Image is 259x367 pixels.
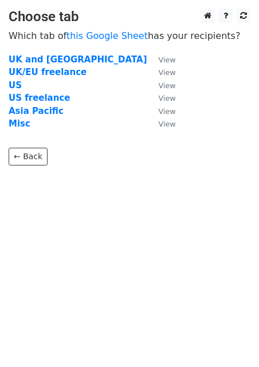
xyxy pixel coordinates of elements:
[159,68,176,77] small: View
[9,80,22,90] a: US
[9,119,30,129] a: Misc
[159,81,176,90] small: View
[147,119,176,129] a: View
[9,30,250,42] p: Which tab of has your recipients?
[147,54,176,65] a: View
[159,107,176,116] small: View
[9,93,70,103] a: US freelance
[147,80,176,90] a: View
[159,120,176,128] small: View
[147,67,176,77] a: View
[9,54,147,65] a: UK and [GEOGRAPHIC_DATA]
[9,148,48,165] a: ← Back
[147,93,176,103] a: View
[159,94,176,102] small: View
[9,9,250,25] h3: Choose tab
[9,67,87,77] a: UK/EU freelance
[159,56,176,64] small: View
[66,30,148,41] a: this Google Sheet
[147,106,176,116] a: View
[9,106,64,116] a: Asia Pacific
